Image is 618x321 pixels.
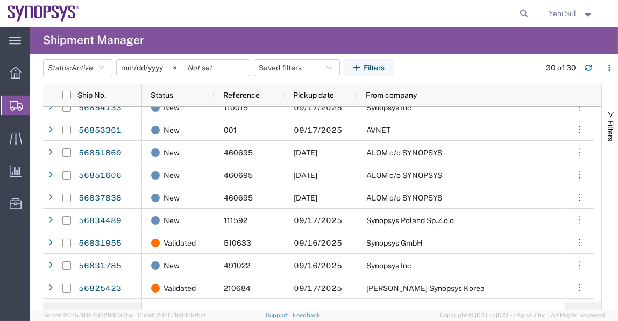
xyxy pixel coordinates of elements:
span: Reference [223,91,260,99]
a: 56834489 [78,212,122,230]
span: Yeni Sul [549,8,576,19]
span: 510633 [224,239,251,247]
span: 09/16/2025 [294,261,342,270]
a: 56853361 [78,122,122,139]
span: 09/18/2025 [294,148,317,157]
span: 460695 [224,148,253,157]
span: Validated [164,277,196,299]
a: 56854133 [78,99,122,117]
span: 460695 [224,194,253,202]
div: 30 of 30 [546,62,576,74]
button: Status:Active [43,59,112,76]
span: Validated [164,232,196,254]
img: logo [8,5,80,22]
span: 210684 [224,284,251,293]
span: 001 [224,126,237,134]
span: Server: 2025.19.0-49328d0a35e [43,312,133,318]
button: Filters [344,59,394,76]
a: 56831785 [78,258,122,275]
span: New [164,254,180,277]
span: Filters [606,120,615,141]
span: 460695 [224,171,253,180]
span: Status [151,91,173,99]
span: 09/17/2025 [294,216,342,225]
span: ALOM c/o SYNOPSYS [366,148,442,157]
span: Synopsys GmbH [366,239,423,247]
span: New [164,209,180,232]
span: New [164,119,180,141]
span: Active [72,63,93,72]
span: 111592 [224,216,247,225]
span: 09/16/2025 [294,239,342,247]
a: 56825423 [78,280,122,297]
span: Synopsys Inc [366,261,411,270]
span: 09/18/2025 [294,171,317,180]
a: 56851606 [78,167,122,184]
span: ALOM c/o SYNOPSYS [366,171,442,180]
input: Not set [183,60,250,76]
a: 56831955 [78,235,122,252]
span: From company [366,91,417,99]
a: 56851869 [78,145,122,162]
span: Ship No. [77,91,106,99]
a: Feedback [293,312,320,318]
span: 09/17/2025 [294,284,342,293]
span: Copyright © [DATE]-[DATE] Agistix Inc., All Rights Reserved [439,311,605,320]
span: 09/17/2025 [294,126,342,134]
span: Yuhan Hoesa Synopsys Korea [366,284,485,293]
span: New [164,96,180,119]
span: ALOM c/o SYNOPSYS [366,194,442,202]
button: Saved filters [254,59,340,76]
span: New [164,164,180,187]
span: AVNET [366,126,390,134]
span: Client: 2025.19.0-129fbcf [138,312,206,318]
span: Pickup date [293,91,334,99]
span: 110015 [224,103,248,112]
span: New [164,141,180,164]
span: 09/17/2025 [294,103,342,112]
input: Not set [117,60,183,76]
span: 09/18/2025 [294,194,317,202]
span: New [164,187,180,209]
a: Support [266,312,293,318]
span: Synopsys Inc [366,103,411,112]
span: 491022 [224,261,250,270]
span: Synopsys Poland Sp.Z.o.o [366,216,454,225]
button: Yeni Sul [548,7,603,20]
h4: Shipment Manager [43,27,144,54]
a: 56837838 [78,190,122,207]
